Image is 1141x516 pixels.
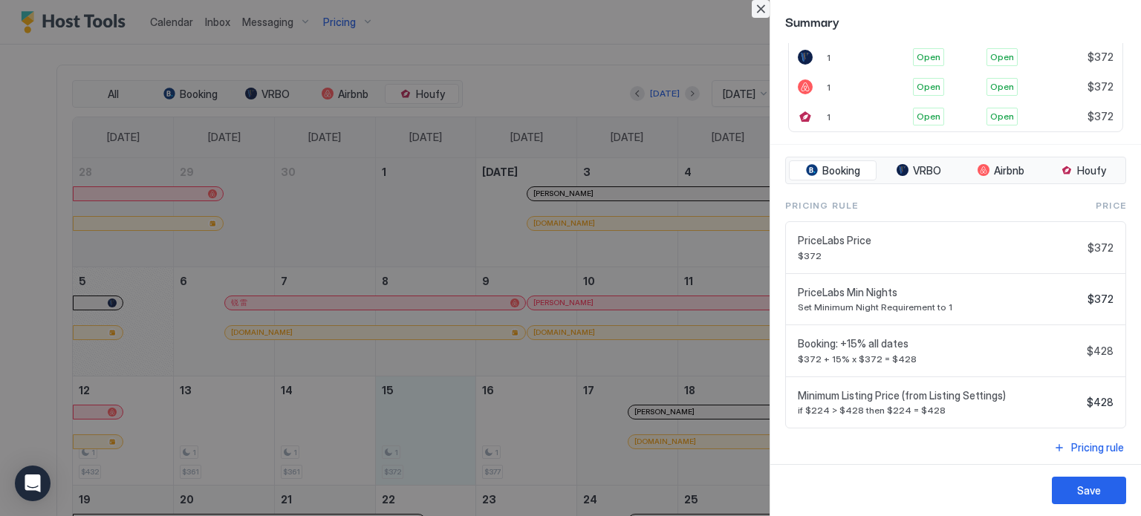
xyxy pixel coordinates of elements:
span: $428 [1087,396,1114,409]
span: $372 [1088,110,1114,123]
div: Save [1077,483,1101,498]
span: 1 [827,82,830,93]
span: Price [1096,199,1126,212]
span: Open [990,80,1014,94]
div: Open Intercom Messenger [15,466,51,501]
button: Airbnb [960,160,1041,181]
span: Airbnb [994,164,1024,177]
span: Open [917,50,940,64]
span: Minimum Listing Price (from Listing Settings) [798,389,1081,402]
span: $372 + 15% x $372 = $428 [798,353,1081,365]
span: $372 [798,250,1082,261]
span: 1 [827,111,830,123]
span: Open [990,50,1014,64]
div: tab-group [785,157,1126,185]
span: $372 [1088,50,1114,64]
span: $372 [1088,293,1114,306]
button: Pricing rule [1051,437,1126,457]
span: PriceLabs Min Nights [798,286,1082,299]
span: PriceLabs Price [798,234,1082,247]
button: Booking [789,160,877,181]
button: VRBO [880,160,958,181]
span: Open [990,110,1014,123]
span: Set Minimum Night Requirement to 1 [798,301,1082,313]
span: Booking [822,164,860,177]
span: if $224 > $428 then $224 = $428 [798,405,1081,416]
span: $372 [1088,80,1114,94]
span: Houfy [1077,164,1106,177]
span: Open [917,80,940,94]
span: VRBO [913,164,941,177]
div: Pricing rule [1071,440,1124,455]
span: Booking: +15% all dates [798,337,1081,350]
span: Summary [785,12,1126,30]
span: Open [917,110,940,123]
span: $372 [1088,241,1114,255]
span: $428 [1087,344,1114,358]
span: Pricing Rule [785,199,858,212]
button: Houfy [1044,160,1122,181]
span: 1 [827,52,830,63]
button: Save [1052,477,1126,504]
